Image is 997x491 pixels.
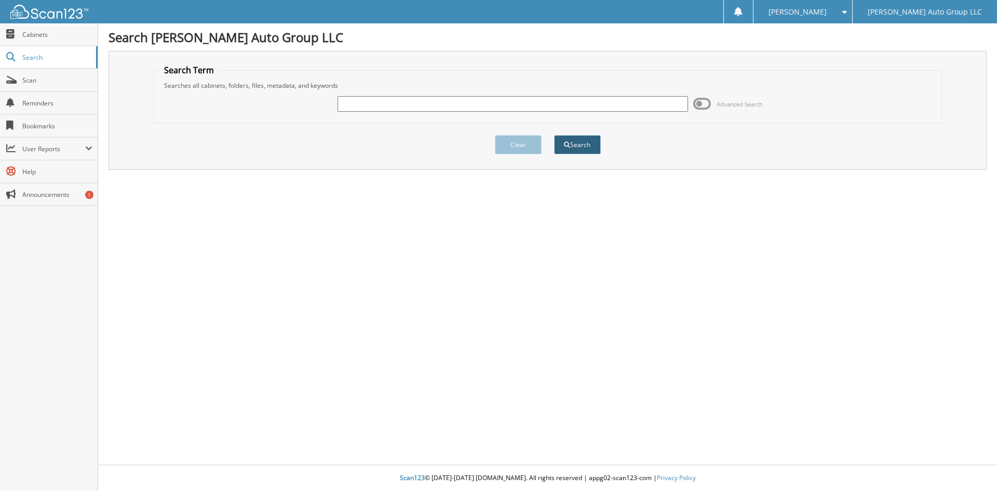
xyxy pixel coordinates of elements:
[717,100,763,108] span: Advanced Search
[22,122,92,130] span: Bookmarks
[22,144,85,153] span: User Reports
[22,167,92,176] span: Help
[22,53,91,62] span: Search
[554,135,601,154] button: Search
[159,64,219,76] legend: Search Term
[10,5,88,19] img: scan123-logo-white.svg
[85,191,93,199] div: 1
[495,135,542,154] button: Clear
[22,30,92,39] span: Cabinets
[22,99,92,108] span: Reminders
[769,9,827,15] span: [PERSON_NAME]
[657,473,696,482] a: Privacy Policy
[109,29,987,46] h1: Search [PERSON_NAME] Auto Group LLC
[400,473,425,482] span: Scan123
[159,81,937,90] div: Searches all cabinets, folders, files, metadata, and keywords
[22,76,92,85] span: Scan
[868,9,982,15] span: [PERSON_NAME] Auto Group LLC
[98,466,997,491] div: © [DATE]-[DATE] [DOMAIN_NAME]. All rights reserved | appg02-scan123-com |
[22,190,92,199] span: Announcements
